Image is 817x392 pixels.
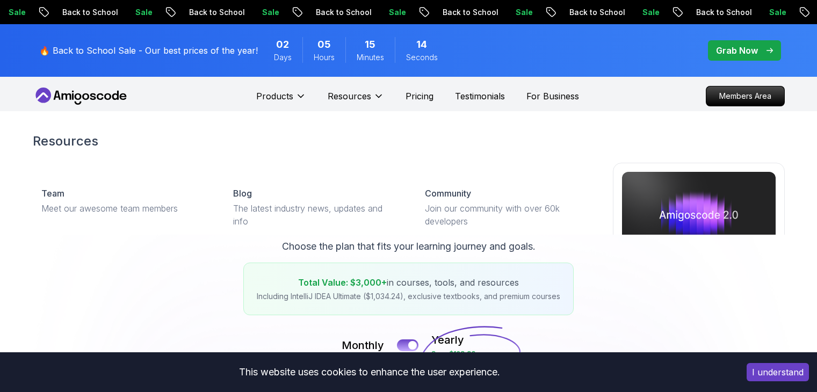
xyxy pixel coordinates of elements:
[380,7,414,18] p: Sale
[180,7,253,18] p: Back to School
[33,133,785,150] h2: Resources
[257,291,560,302] p: Including IntelliJ IDEA Ultimate ($1,034.24), exclusive textbooks, and premium courses
[276,37,289,52] span: 2 Days
[425,202,591,228] p: Join our community with over 60k developers
[747,363,809,381] button: Accept cookies
[256,90,306,111] button: Products
[233,187,252,200] p: Blog
[357,52,384,63] span: Minutes
[433,7,507,18] p: Back to School
[633,7,668,18] p: Sale
[622,172,776,258] img: amigoscode 2.0
[307,7,380,18] p: Back to School
[342,338,384,353] p: Monthly
[257,276,560,289] p: in courses, tools, and resources
[282,239,536,254] p: Choose the plan that fits your learning journey and goals.
[425,187,471,200] p: Community
[328,90,371,103] p: Resources
[298,277,387,288] span: Total Value: $3,000+
[416,37,427,52] span: 14 Seconds
[526,90,579,103] a: For Business
[706,86,784,106] p: Members Area
[687,7,760,18] p: Back to School
[256,90,293,103] p: Products
[560,7,633,18] p: Back to School
[706,86,785,106] a: Members Area
[507,7,541,18] p: Sale
[41,202,207,215] p: Meet our awesome team members
[328,90,384,111] button: Resources
[41,187,64,200] p: Team
[8,360,731,384] div: This website uses cookies to enhance the user experience.
[455,90,505,103] a: Testimonials
[39,44,258,57] p: 🔥 Back to School Sale - Our best prices of the year!
[406,52,438,63] span: Seconds
[253,7,287,18] p: Sale
[233,202,399,228] p: The latest industry news, updates and info
[225,178,408,236] a: BlogThe latest industry news, updates and info
[317,37,331,52] span: 5 Hours
[274,52,292,63] span: Days
[126,7,161,18] p: Sale
[760,7,794,18] p: Sale
[716,44,758,57] p: Grab Now
[613,163,785,318] a: amigoscode 2.0
[416,178,599,236] a: CommunityJoin our community with over 60k developers
[314,52,335,63] span: Hours
[406,90,433,103] a: Pricing
[33,178,216,223] a: TeamMeet our awesome team members
[365,37,375,52] span: 15 Minutes
[53,7,126,18] p: Back to School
